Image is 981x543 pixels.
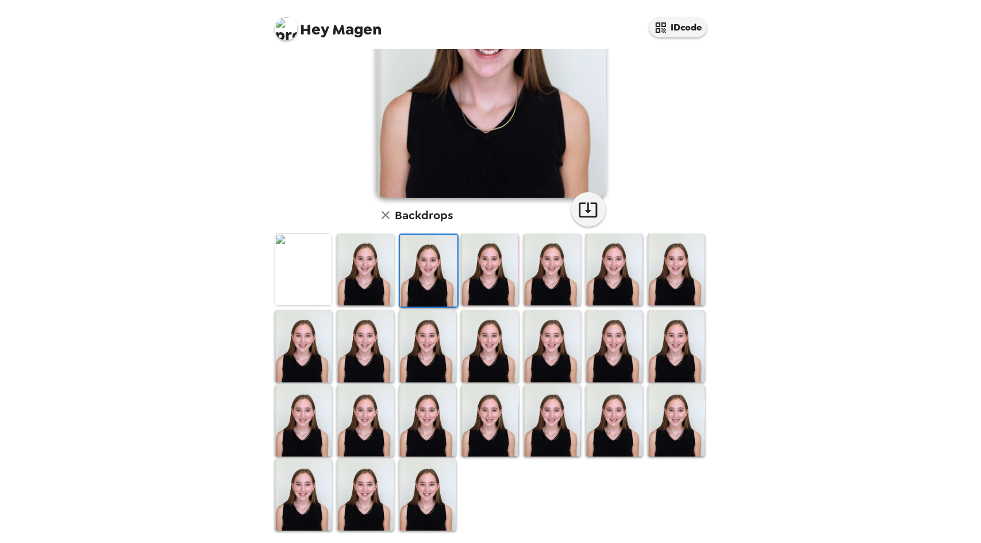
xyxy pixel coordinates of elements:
[275,12,382,37] span: Magen
[275,17,298,40] img: profile pic
[301,19,329,40] span: Hey
[649,17,707,37] button: IDcode
[395,206,453,224] h6: Backdrops
[275,234,332,305] img: Original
